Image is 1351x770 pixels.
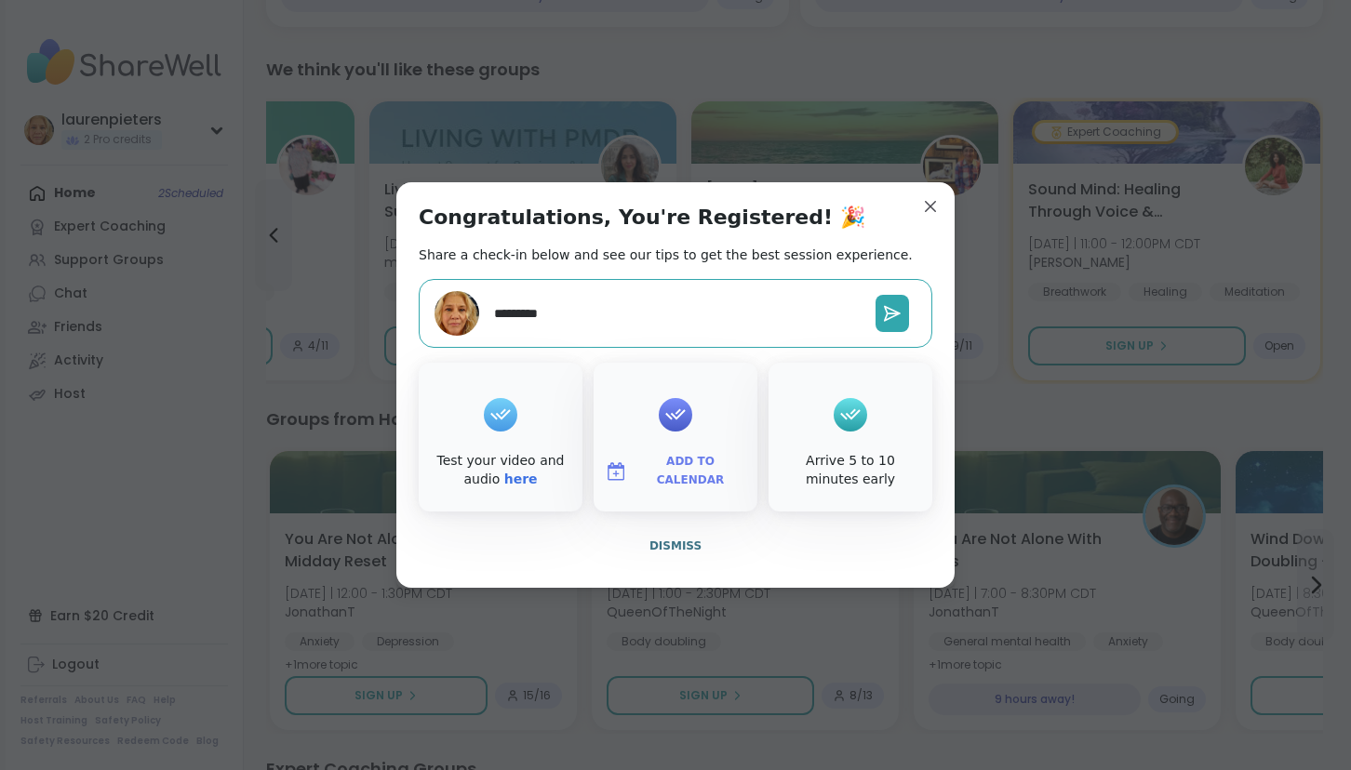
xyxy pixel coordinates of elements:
button: Dismiss [419,526,932,565]
button: Add to Calendar [597,452,754,491]
div: Test your video and audio [422,452,579,488]
span: Add to Calendar [635,453,746,489]
div: Arrive 5 to 10 minutes early [772,452,929,488]
img: ShareWell Logomark [605,460,627,483]
h2: Share a check-in below and see our tips to get the best session experience. [419,246,913,264]
h1: Congratulations, You're Registered! 🎉 [419,205,865,231]
span: Dismiss [649,539,702,552]
a: here [504,471,538,486]
img: laurenpieters [435,291,479,336]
